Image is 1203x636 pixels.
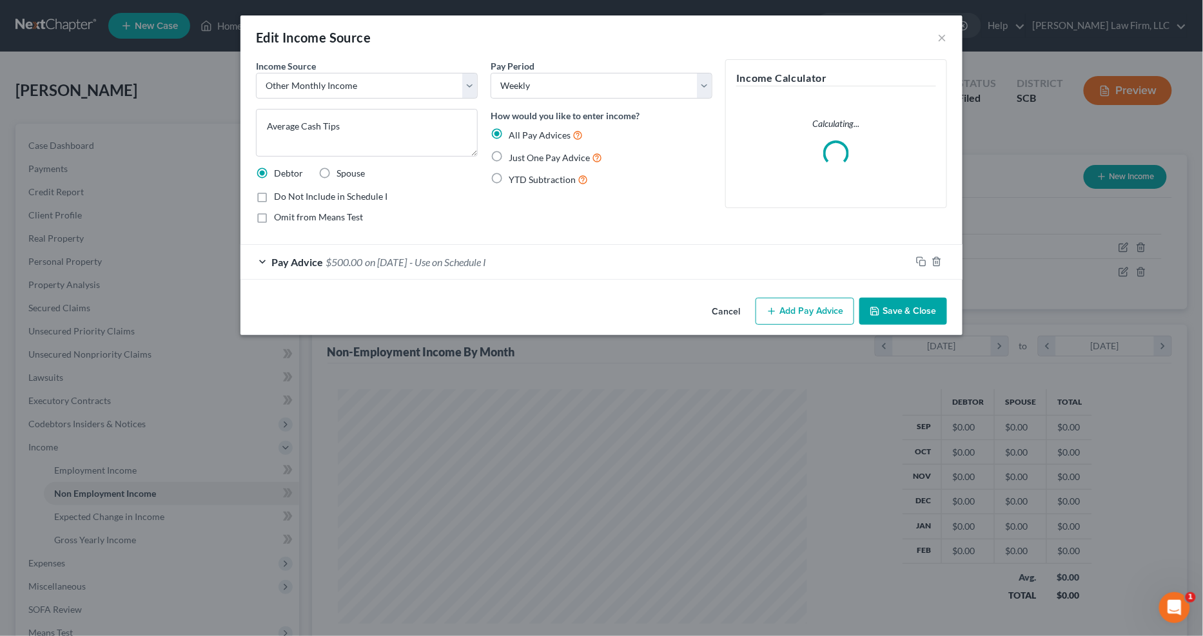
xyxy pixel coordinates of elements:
[736,117,936,130] p: Calculating...
[1186,592,1196,602] span: 1
[274,191,387,202] span: Do Not Include in Schedule I
[337,168,365,178] span: Spouse
[491,59,534,73] label: Pay Period
[271,256,323,268] span: Pay Advice
[326,256,362,268] span: $500.00
[509,174,576,185] span: YTD Subtraction
[509,152,590,163] span: Just One Pay Advice
[938,30,947,45] button: ×
[274,211,363,222] span: Omit from Means Test
[509,130,571,140] span: All Pay Advices
[274,168,303,178] span: Debtor
[256,28,371,46] div: Edit Income Source
[859,298,947,325] button: Save & Close
[1159,592,1190,623] iframe: Intercom live chat
[256,61,316,72] span: Income Source
[491,109,640,122] label: How would you like to enter income?
[756,298,854,325] button: Add Pay Advice
[736,70,936,86] h5: Income Calculator
[409,256,486,268] span: - Use on Schedule I
[365,256,407,268] span: on [DATE]
[701,299,750,325] button: Cancel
